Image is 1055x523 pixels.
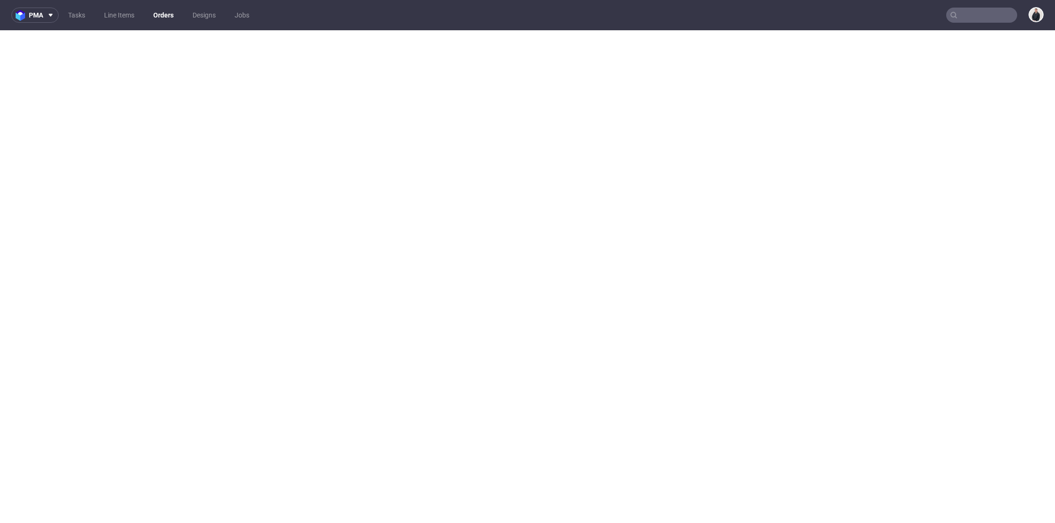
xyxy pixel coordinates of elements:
a: Orders [148,8,179,23]
a: Jobs [229,8,255,23]
a: Line Items [98,8,140,23]
img: logo [16,10,29,21]
a: Designs [187,8,221,23]
button: pma [11,8,59,23]
a: Tasks [62,8,91,23]
img: Adrian Margula [1029,8,1043,21]
span: pma [29,12,43,18]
